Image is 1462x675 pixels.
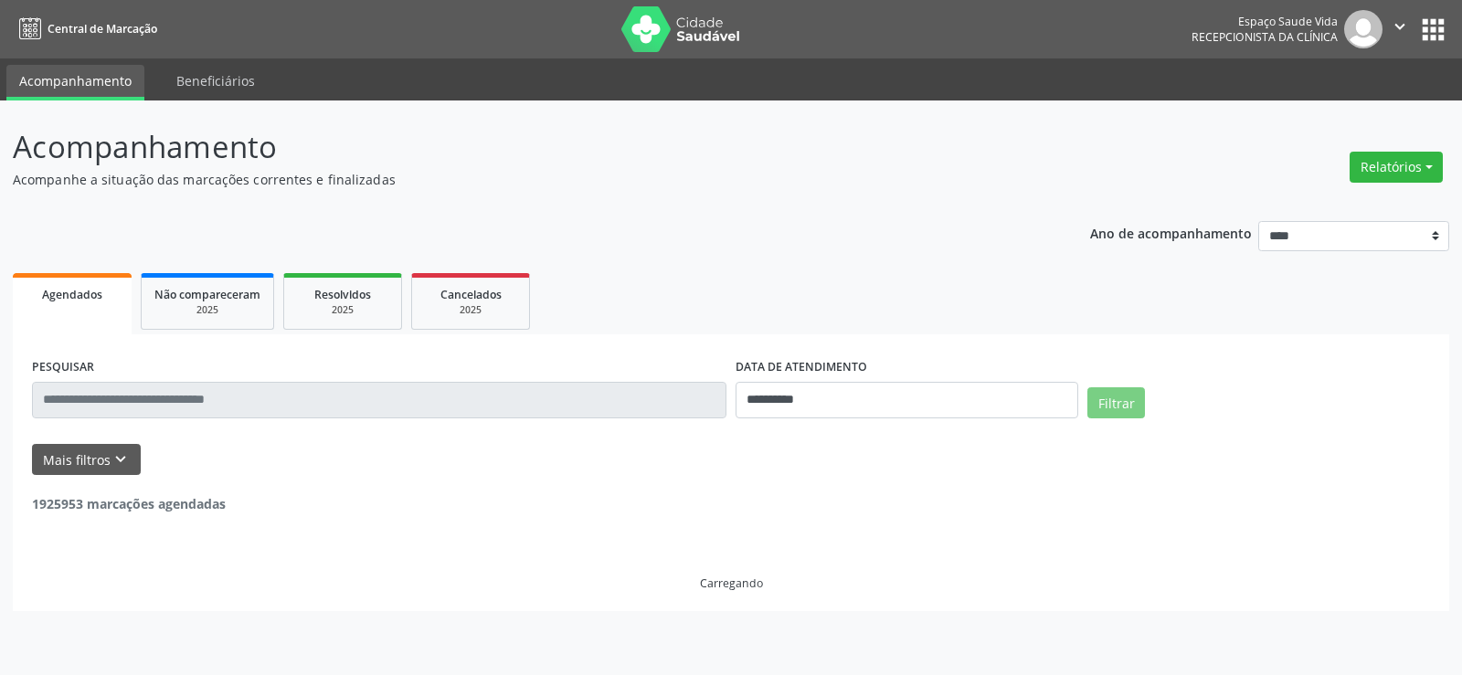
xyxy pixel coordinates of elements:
p: Ano de acompanhamento [1090,221,1252,244]
button: Filtrar [1087,387,1145,418]
a: Acompanhamento [6,65,144,100]
div: 2025 [425,303,516,317]
span: Agendados [42,287,102,302]
p: Acompanhamento [13,124,1018,170]
span: Cancelados [440,287,502,302]
div: Carregando [700,575,763,591]
div: Espaço Saude Vida [1192,14,1338,29]
span: Recepcionista da clínica [1192,29,1338,45]
strong: 1925953 marcações agendadas [32,495,226,512]
div: 2025 [154,303,260,317]
label: DATA DE ATENDIMENTO [736,353,867,382]
img: img [1344,10,1383,48]
p: Acompanhe a situação das marcações correntes e finalizadas [13,170,1018,189]
button: Mais filtroskeyboard_arrow_down [32,444,141,476]
i: keyboard_arrow_down [111,449,131,469]
button:  [1383,10,1417,48]
span: Central de Marcação [48,21,157,37]
div: 2025 [297,303,388,317]
span: Não compareceram [154,287,260,302]
i:  [1390,16,1410,37]
button: apps [1417,14,1449,46]
a: Central de Marcação [13,14,157,44]
span: Resolvidos [314,287,371,302]
label: PESQUISAR [32,353,94,382]
button: Relatórios [1350,152,1443,183]
a: Beneficiários [164,65,268,97]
